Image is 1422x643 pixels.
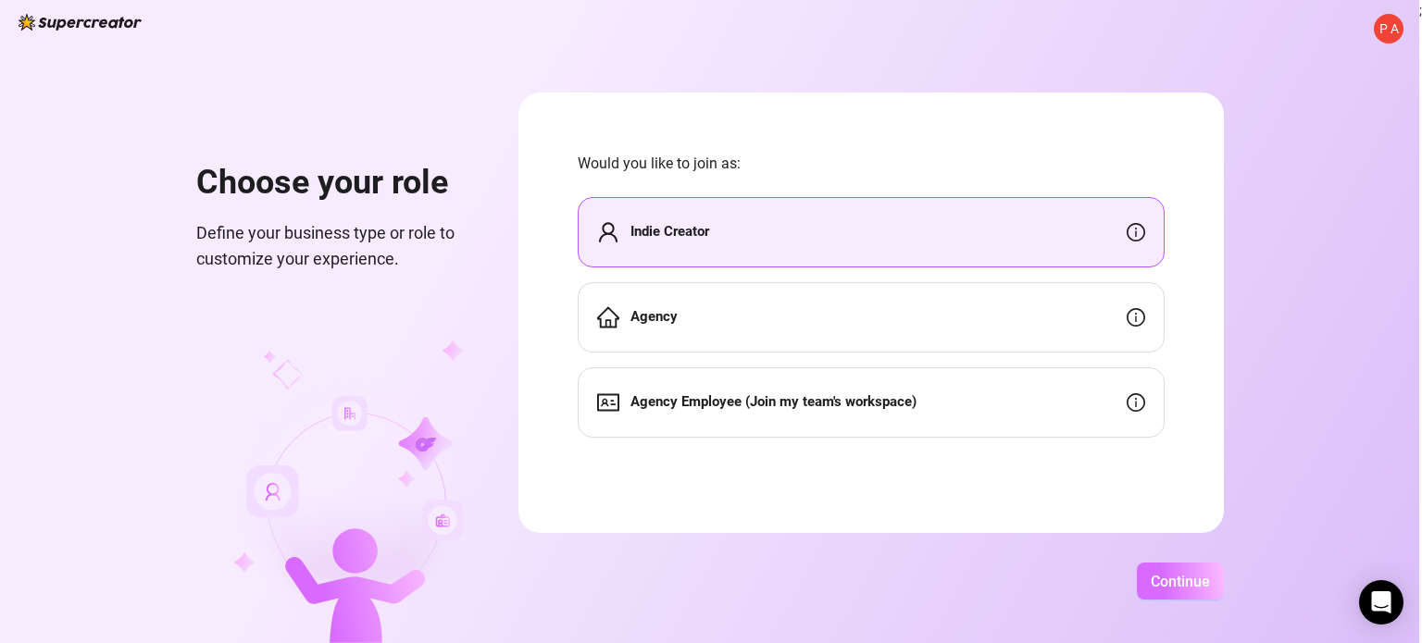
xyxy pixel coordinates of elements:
[196,163,474,204] h1: Choose your role
[597,306,619,328] span: home
[19,14,142,31] img: logo
[196,220,474,273] span: Define your business type or role to customize your experience.
[1379,19,1399,39] span: P A
[1127,308,1145,327] span: info-circle
[630,223,709,240] strong: Indie Creator
[630,308,678,325] strong: Agency
[578,152,1165,175] span: Would you like to join as:
[1127,223,1145,241] span: info-circle
[1151,573,1210,590] span: Continue
[597,221,619,243] span: user
[597,391,619,414] span: idcard
[1127,393,1145,412] span: info-circle
[1137,563,1224,600] button: Continue
[1359,580,1403,624] div: Open Intercom Messenger
[630,393,917,410] strong: Agency Employee (Join my team's workspace)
